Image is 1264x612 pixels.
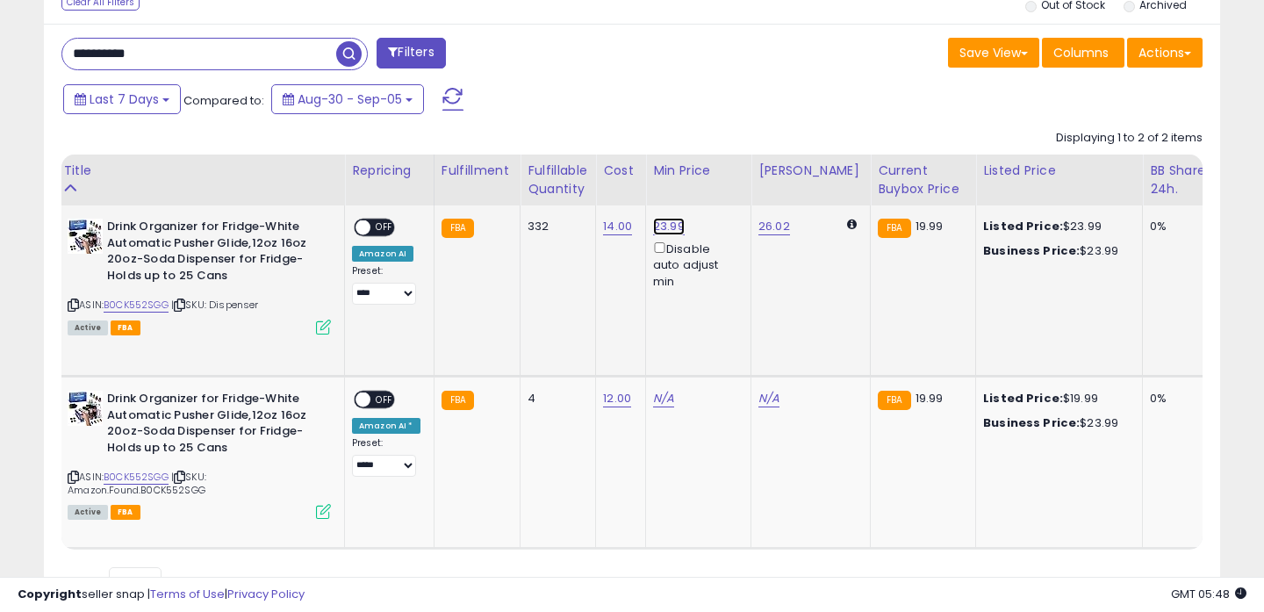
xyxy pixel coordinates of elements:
[603,162,638,180] div: Cost
[878,162,968,198] div: Current Buybox Price
[983,162,1135,180] div: Listed Price
[653,390,674,407] a: N/A
[63,162,337,180] div: Title
[107,391,320,460] b: Drink Organizer for Fridge-White Automatic Pusher Glide,12oz 16oz 20oz-Soda Dispenser for Fridge-...
[758,218,790,235] a: 26.02
[90,90,159,108] span: Last 7 Days
[983,242,1080,259] b: Business Price:
[1042,38,1124,68] button: Columns
[68,470,206,496] span: | SKU: Amazon.Found.B0CK552SGG
[370,392,399,407] span: OFF
[183,92,264,109] span: Compared to:
[68,505,108,520] span: All listings currently available for purchase on Amazon
[528,391,582,407] div: 4
[442,162,513,180] div: Fulfillment
[298,90,402,108] span: Aug-30 - Sep-05
[271,84,424,114] button: Aug-30 - Sep-05
[352,246,413,262] div: Amazon AI
[916,390,944,407] span: 19.99
[68,391,331,517] div: ASIN:
[1150,391,1208,407] div: 0%
[983,415,1129,431] div: $23.99
[1127,38,1203,68] button: Actions
[983,243,1129,259] div: $23.99
[983,391,1129,407] div: $19.99
[442,391,474,410] small: FBA
[111,505,140,520] span: FBA
[107,219,320,288] b: Drink Organizer for Fridge-White Automatic Pusher Glide,12oz 16oz 20oz-Soda Dispenser for Fridge-...
[1150,219,1208,234] div: 0%
[104,470,169,485] a: B0CK552SGG
[758,390,779,407] a: N/A
[653,239,737,290] div: Disable auto adjust min
[1053,44,1109,61] span: Columns
[150,586,225,602] a: Terms of Use
[352,418,420,434] div: Amazon AI *
[68,391,103,426] img: 51NoQJsSoFL._SL40_.jpg
[104,298,169,313] a: B0CK552SGG
[983,219,1129,234] div: $23.99
[528,219,582,234] div: 332
[983,390,1063,407] b: Listed Price:
[68,320,108,335] span: All listings currently available for purchase on Amazon
[352,265,420,305] div: Preset:
[352,437,420,477] div: Preset:
[68,219,331,333] div: ASIN:
[1150,162,1214,198] div: BB Share 24h.
[18,586,82,602] strong: Copyright
[878,391,910,410] small: FBA
[352,162,427,180] div: Repricing
[1056,130,1203,147] div: Displaying 1 to 2 of 2 items
[603,218,632,235] a: 14.00
[528,162,588,198] div: Fulfillable Quantity
[653,162,743,180] div: Min Price
[68,219,103,254] img: 51NoQJsSoFL._SL40_.jpg
[1171,586,1246,602] span: 2025-09-13 05:48 GMT
[377,38,445,68] button: Filters
[983,218,1063,234] b: Listed Price:
[653,218,685,235] a: 23.99
[442,219,474,238] small: FBA
[983,414,1080,431] b: Business Price:
[370,220,399,235] span: OFF
[227,586,305,602] a: Privacy Policy
[111,320,140,335] span: FBA
[603,390,631,407] a: 12.00
[171,298,259,312] span: | SKU: Dispenser
[63,84,181,114] button: Last 7 Days
[75,573,201,590] span: Show: entries
[18,587,305,603] div: seller snap | |
[758,162,863,180] div: [PERSON_NAME]
[948,38,1039,68] button: Save View
[878,219,910,238] small: FBA
[916,218,944,234] span: 19.99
